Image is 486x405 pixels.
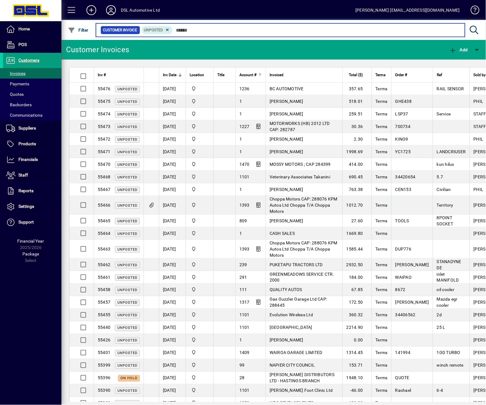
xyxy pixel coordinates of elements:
span: WAIROA GARAGE LIMITED [270,350,322,355]
td: [DATE] [159,359,186,372]
span: Terms [376,300,388,305]
span: Terms [376,174,388,179]
td: [DATE] [159,259,186,271]
button: Profile [101,5,121,16]
span: Central [190,299,210,306]
span: Choppa Motors CAP: 288076 KPM Autos Ltd Choppa T/A Choppa Motors [270,240,338,258]
mat-chip: Customer Invoice Status: Unposted [142,26,173,34]
span: WAIPAO [395,275,412,280]
span: 55440 [98,325,110,330]
span: Filter [68,28,89,33]
span: Products [18,141,36,146]
span: 55462 [98,262,110,267]
span: 1101 [239,388,250,393]
span: TOOLS [395,218,409,223]
span: Order # [395,72,407,78]
span: Gas Guzzler Garage Ltd CAP: 288445 [270,297,327,308]
td: [DATE] [159,227,186,240]
span: NAPIER CITY COUNCIL [270,363,315,368]
span: 1470 [239,162,250,167]
span: Terms [376,111,388,116]
span: Terms [376,187,388,192]
span: Terms [376,203,388,208]
span: [PERSON_NAME] Foot Clinic Ltd [270,388,333,393]
span: Unposted [117,263,137,267]
td: [DATE] [159,321,186,334]
span: Total ($) [349,72,363,78]
td: [DATE] [159,83,186,95]
span: Inv Date [163,72,176,78]
span: 55474 [98,111,110,116]
span: Reports [18,188,34,193]
span: 55455 [98,313,110,317]
span: PHIL [474,99,484,104]
span: Unposted [117,351,137,355]
span: 1 [239,187,242,192]
span: Unposted [117,150,137,154]
span: [PERSON_NAME] [270,187,303,192]
span: 1 [239,99,242,104]
td: 357.65 [342,83,372,95]
div: Inv Date [163,72,182,78]
span: Central [190,387,210,394]
td: 1012.70 [342,196,372,215]
span: Ref [437,72,442,78]
span: Terms [376,149,388,154]
a: Knowledge Base [466,1,478,21]
td: 67.85 [342,284,372,296]
span: 55472 [98,137,110,142]
span: Unposted [117,232,137,236]
span: Central [190,362,210,369]
span: Central [190,337,210,344]
span: 55466 [98,203,110,208]
td: [DATE] [159,215,186,227]
span: GREENMEADOWS SERVICE CTR. 2000 [270,272,334,283]
td: [DATE] [159,347,186,359]
a: Invoices [3,68,61,79]
span: Quotes [6,92,24,97]
div: Title [217,72,232,78]
a: Financials [3,152,61,167]
span: Terms [376,124,388,129]
span: Choppa Motors CAP: 288076 KPM Autos Ltd Choppa T/A Choppa Motors [270,197,338,214]
div: Invoiced [270,72,339,78]
span: 809 [239,218,247,223]
span: Terms [376,86,388,91]
span: Unposted [117,288,137,292]
div: DSL Automotive Ltd [121,5,160,15]
span: Title [217,72,224,78]
span: 6-4 [437,388,443,393]
span: Terms [376,376,388,380]
td: [DATE] [159,196,186,215]
span: 1 [239,231,242,236]
span: Unposted [117,204,137,208]
span: 55473 [98,124,110,129]
a: Staff [3,168,61,183]
a: Quotes [3,89,61,99]
span: 55399 [98,363,110,368]
span: 99 [239,363,245,368]
button: Add [448,44,469,55]
td: 360.32 [342,309,372,321]
span: Unposted [117,276,137,280]
span: Central [190,202,210,208]
div: Location [190,72,210,78]
span: 55401 [98,350,110,355]
span: 5.7 [437,174,443,179]
span: Terms [376,363,388,368]
a: Home [3,21,61,37]
button: Filter [66,25,90,36]
div: Inv # [98,72,140,78]
span: GHE438 [395,99,412,104]
td: 2.30 [342,133,372,146]
span: 55463 [98,247,110,251]
span: 25 L [437,325,445,330]
span: PUKETAPU TRACTORS LTD [270,262,323,267]
td: 259.51 [342,108,372,120]
span: Unposted [117,188,137,192]
span: Unposted [117,301,137,305]
span: KING9 [395,137,408,142]
span: Payments [6,81,29,86]
td: [DATE] [159,384,186,397]
span: Location [190,72,204,78]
